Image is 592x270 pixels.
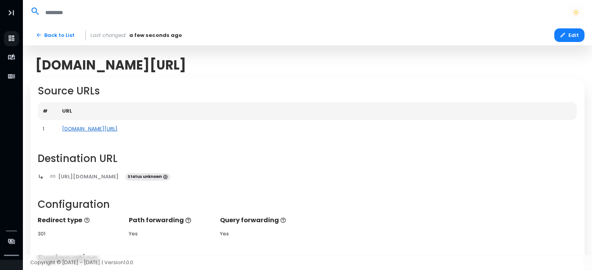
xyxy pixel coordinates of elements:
[62,125,118,132] a: [DOMAIN_NAME][URL]
[38,85,577,97] h2: Source URLs
[554,28,585,42] button: Edit
[38,230,121,238] div: 301
[91,31,127,39] span: Last changed:
[57,102,577,120] th: URL
[220,216,303,225] p: Query forwarding
[129,31,182,39] span: a few seconds ago
[38,153,577,165] h2: Destination URL
[38,102,57,120] th: #
[35,57,186,73] span: [DOMAIN_NAME][URL]
[38,199,577,211] h2: Configuration
[43,125,52,133] div: 1
[38,216,121,225] p: Redirect type
[30,259,133,266] span: Copyright © [DATE] - [DATE] | Version 1.0.0
[125,173,170,181] span: Status unknown
[129,230,212,238] div: Yes
[4,5,19,20] button: Toggle Aside
[129,216,212,225] p: Path forwarding
[38,253,577,265] h2: Explanation
[44,170,125,183] a: [URL][DOMAIN_NAME]
[30,28,80,42] a: Back to List
[220,230,303,238] div: Yes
